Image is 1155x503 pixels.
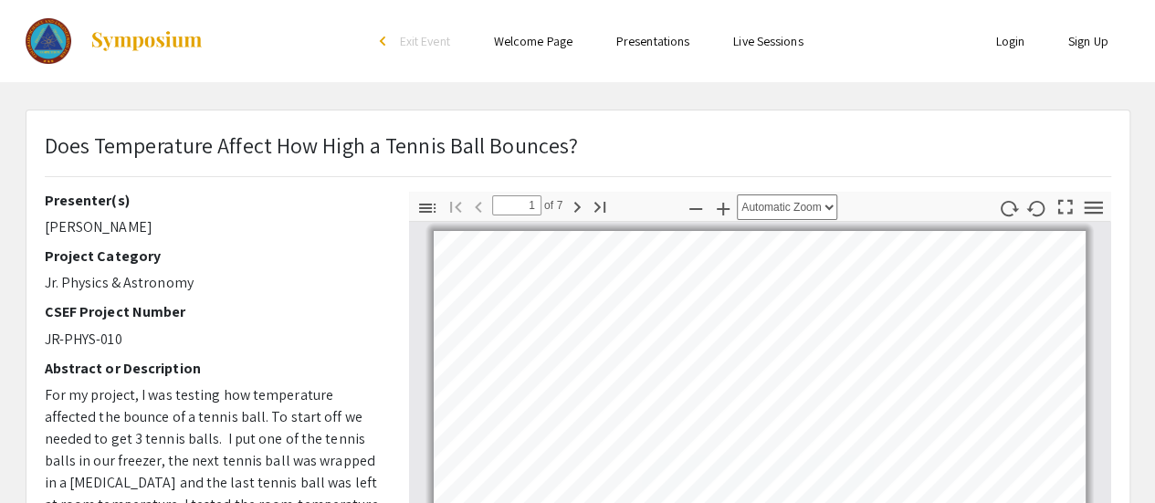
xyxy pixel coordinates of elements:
h2: CSEF Project Number [45,303,382,320]
p: Jr. Physics & Astronomy [45,272,382,294]
p: Does Temperature Affect How High a Tennis Ball Bounces? [45,129,579,162]
select: Zoom [737,194,837,220]
a: Presentations [616,33,689,49]
a: Sign Up [1068,33,1108,49]
img: Symposium by ForagerOne [89,30,204,52]
h2: Project Category [45,247,382,265]
span: of 7 [541,195,563,215]
button: Go to Last Page [584,193,615,219]
button: Switch to Presentation Mode [1049,192,1080,218]
button: Zoom Out [680,194,711,221]
button: Previous Page [463,193,494,219]
iframe: Chat [14,421,78,489]
span: Exit Event [400,33,450,49]
a: Welcome Page [494,33,572,49]
p: [PERSON_NAME] [45,216,382,238]
input: Page [492,195,541,215]
button: Go to First Page [440,193,471,219]
button: Rotate Counterclockwise [1021,194,1052,221]
div: arrow_back_ios [380,36,391,47]
button: Tools [1077,194,1108,221]
button: Rotate Clockwise [992,194,1024,221]
button: Toggle Sidebar [412,194,443,221]
a: Live Sessions [733,33,803,49]
h2: Presenter(s) [45,192,382,209]
img: The 2023 Colorado Science & Engineering Fair [26,18,72,64]
button: Zoom In [708,194,739,221]
a: The 2023 Colorado Science & Engineering Fair [26,18,205,64]
p: JR-PHYS-010 [45,329,382,351]
h2: Abstract or Description [45,360,382,377]
button: Next Page [562,193,593,219]
a: Login [995,33,1024,49]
